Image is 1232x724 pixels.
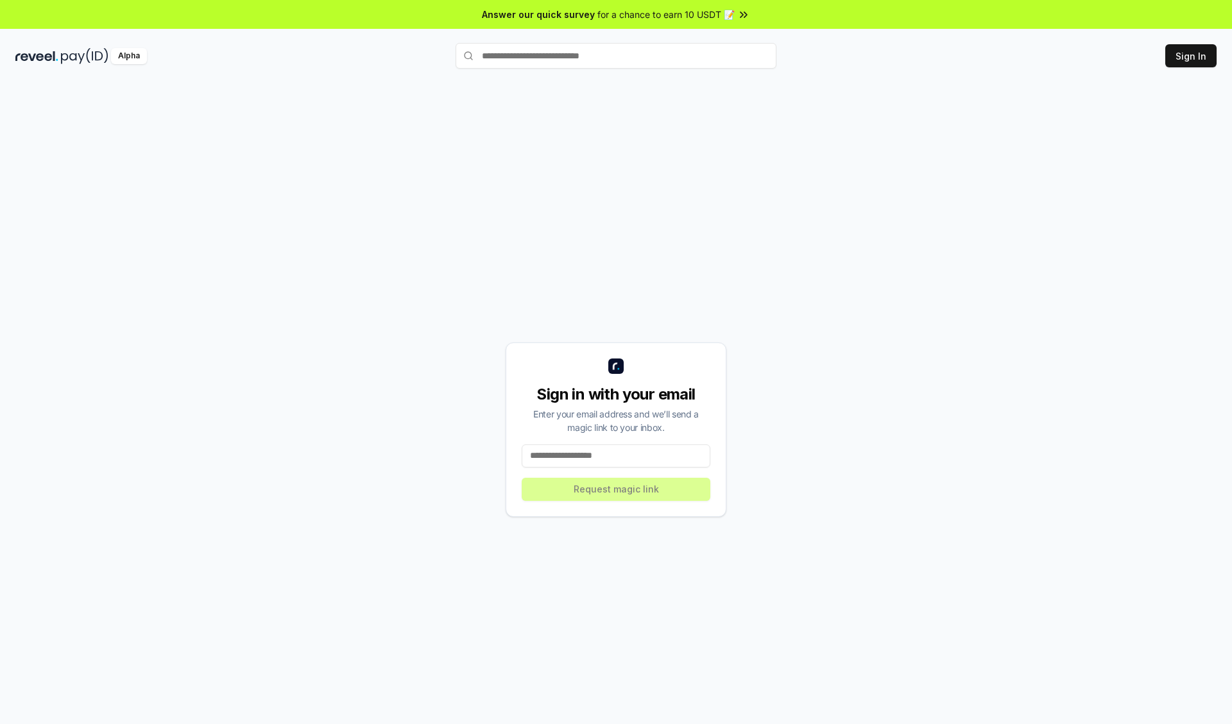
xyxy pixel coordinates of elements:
img: reveel_dark [15,48,58,64]
img: logo_small [608,358,624,374]
div: Enter your email address and we’ll send a magic link to your inbox. [522,407,710,434]
div: Alpha [111,48,147,64]
div: Sign in with your email [522,384,710,405]
span: for a chance to earn 10 USDT 📝 [597,8,735,21]
span: Answer our quick survey [482,8,595,21]
button: Sign In [1165,44,1217,67]
img: pay_id [61,48,108,64]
